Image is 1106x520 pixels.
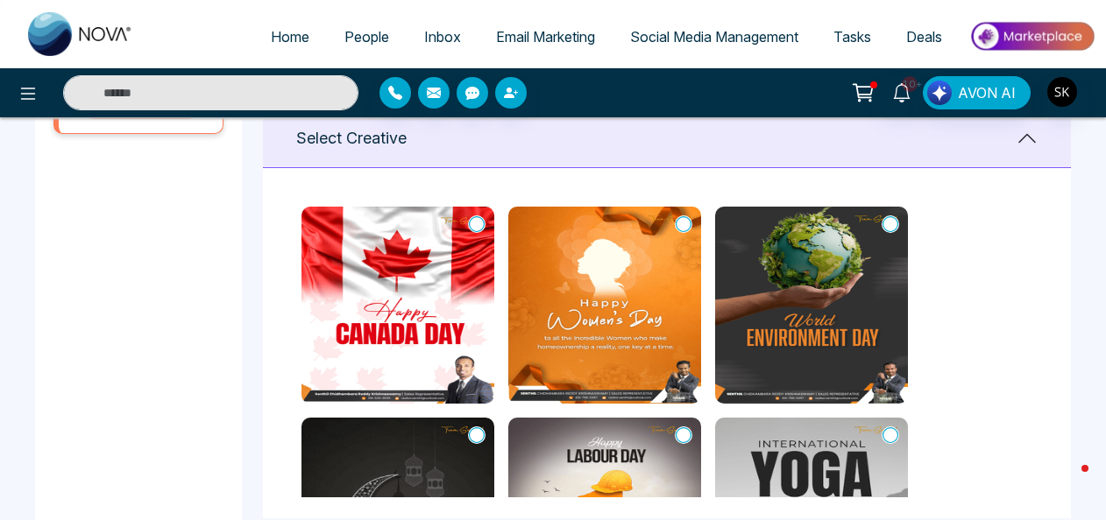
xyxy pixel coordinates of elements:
span: Tasks [833,28,871,46]
span: Home [271,28,309,46]
img: Market-place.gif [968,17,1095,56]
button: AVON AI [923,76,1031,109]
a: People [327,20,407,53]
a: Inbox [407,20,479,53]
span: Inbox [424,28,461,46]
span: Email Marketing [496,28,595,46]
span: AVON AI [958,82,1016,103]
a: Home [253,20,327,53]
span: People [344,28,389,46]
img: Celebrating Women in Real Estate.png [508,207,701,404]
span: Social Media Management [630,28,798,46]
a: Deals [889,20,960,53]
iframe: Intercom live chat [1046,460,1088,502]
img: Canada Day Celebration (50).png [301,207,494,404]
img: Lead Flow [927,81,952,105]
img: Nova CRM Logo [28,12,133,56]
span: 10+ [902,76,918,92]
h1: Select Creative [296,129,407,148]
a: 10+ [881,76,923,107]
a: Email Marketing [479,20,613,53]
span: Deals [906,28,942,46]
img: Building a Greener Tomorrow (44).png [715,207,908,404]
a: Social Media Management [613,20,816,53]
img: User Avatar [1047,77,1077,107]
a: Tasks [816,20,889,53]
